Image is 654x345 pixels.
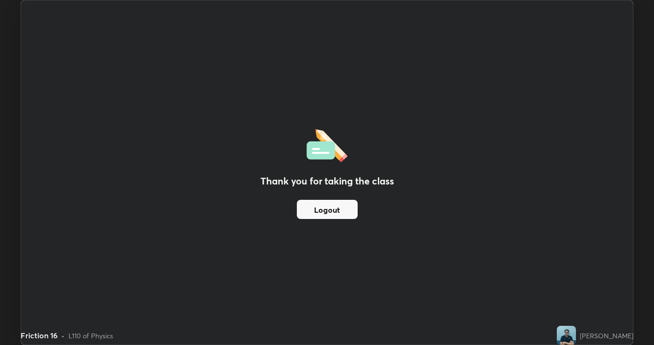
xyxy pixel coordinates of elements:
[61,331,65,341] div: •
[306,126,348,162] img: offlineFeedback.1438e8b3.svg
[68,331,113,341] div: L110 of Physics
[260,174,394,188] h2: Thank you for taking the class
[580,331,633,341] div: [PERSON_NAME]
[557,326,576,345] img: 3cc9671c434e4cc7a3e98729d35f74b5.jpg
[21,330,57,341] div: Friction 16
[297,200,358,219] button: Logout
